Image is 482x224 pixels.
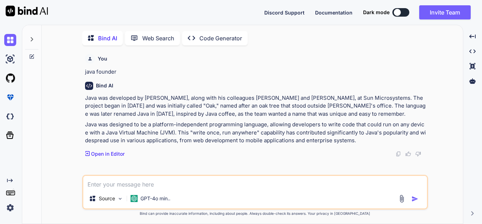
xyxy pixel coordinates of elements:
[131,195,138,202] img: GPT-4o mini
[398,195,406,203] img: attachment
[6,6,48,16] img: Bind AI
[82,211,428,216] p: Bind can provide inaccurate information, including about people. Always double-check its answers....
[98,34,117,42] p: Bind AI
[4,53,16,65] img: ai-studio
[4,91,16,103] img: premium
[140,195,170,202] p: GPT-4o min..
[405,151,411,157] img: like
[4,72,16,84] img: githubLight
[85,121,427,145] p: Java was designed to be a platform-independent programming language, allowing developers to write...
[4,34,16,46] img: chat
[264,9,305,16] button: Discord Support
[85,94,427,118] p: Java was developed by [PERSON_NAME], along with his colleagues [PERSON_NAME] and [PERSON_NAME], a...
[396,151,401,157] img: copy
[363,9,390,16] span: Dark mode
[98,55,107,62] h6: You
[91,150,125,157] p: Open in Editor
[142,34,174,42] p: Web Search
[4,110,16,122] img: darkCloudIdeIcon
[315,10,353,16] span: Documentation
[99,195,115,202] p: Source
[315,9,353,16] button: Documentation
[96,82,113,89] h6: Bind AI
[415,151,421,157] img: dislike
[85,68,427,76] p: java founder
[4,202,16,214] img: settings
[419,5,471,19] button: Invite Team
[117,196,123,202] img: Pick Models
[199,34,242,42] p: Code Generator
[264,10,305,16] span: Discord Support
[411,195,418,202] img: icon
